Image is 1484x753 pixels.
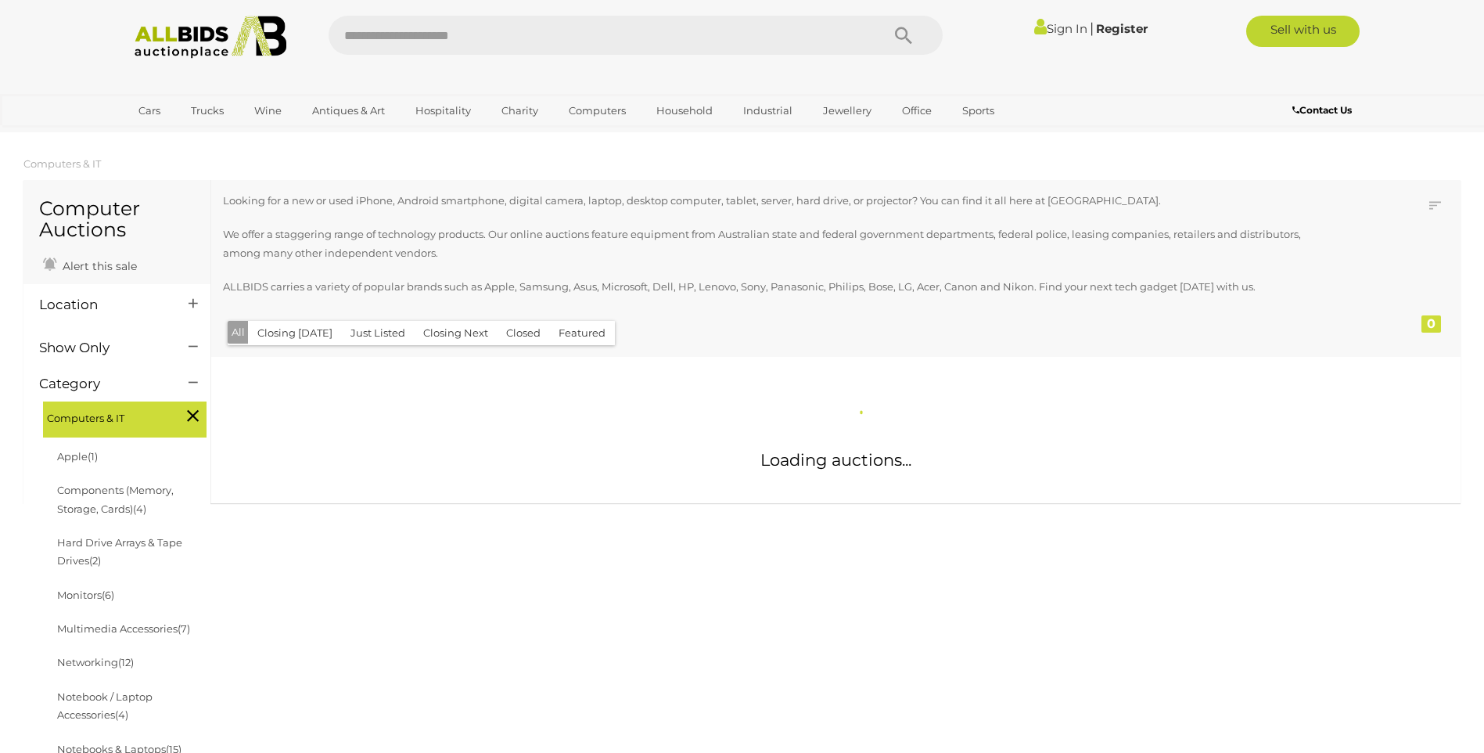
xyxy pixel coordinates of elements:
a: Multimedia Accessories(7) [57,622,190,635]
a: Household [646,98,723,124]
button: Closing [DATE] [248,321,342,345]
a: Trucks [181,98,234,124]
a: Industrial [733,98,803,124]
span: (4) [133,503,146,515]
a: Notebook / Laptop Accessories(4) [57,690,153,721]
a: Office [892,98,942,124]
a: Apple(1) [57,450,98,463]
a: Hard Drive Arrays & Tape Drives(2) [57,536,182,567]
span: (4) [115,708,128,721]
p: ALLBIDS carries a variety of popular brands such as Apple, Samsung, Asus, Microsoft, Dell, HP, Le... [223,278,1335,296]
h4: Category [39,376,165,391]
a: Antiques & Art [302,98,395,124]
button: Closed [497,321,550,345]
a: Register [1096,21,1148,36]
a: Networking(12) [57,656,134,668]
button: All [228,321,249,344]
span: (1) [88,450,98,463]
span: Computers & IT [47,405,164,427]
p: We offer a staggering range of technology products. Our online auctions feature equipment from Au... [223,225,1335,262]
a: Alert this sale [39,253,141,276]
h4: Location [39,297,165,312]
a: Hospitality [405,98,481,124]
button: Closing Next [414,321,498,345]
img: Allbids.com.au [126,16,296,59]
span: | [1090,20,1094,37]
span: (2) [89,554,101,567]
a: Computers [559,98,636,124]
a: Components (Memory, Storage, Cards)(4) [57,484,174,514]
a: Sign In [1034,21,1087,36]
a: Jewellery [813,98,882,124]
h1: Computer Auctions [39,198,195,241]
span: Alert this sale [59,259,137,273]
a: Computers & IT [23,157,101,170]
a: Charity [491,98,548,124]
a: Wine [244,98,292,124]
a: Contact Us [1292,102,1356,119]
button: Just Listed [341,321,415,345]
button: Search [864,16,943,55]
span: (7) [178,622,190,635]
button: Featured [549,321,615,345]
a: Sports [952,98,1004,124]
a: Cars [128,98,171,124]
b: Contact Us [1292,104,1352,116]
span: (6) [102,589,114,601]
a: Monitors(6) [57,589,114,601]
div: 0 [1421,315,1441,333]
span: Loading auctions... [760,450,911,470]
h4: Show Only [39,340,165,355]
a: [GEOGRAPHIC_DATA] [128,124,260,150]
p: Looking for a new or used iPhone, Android smartphone, digital camera, laptop, desktop computer, t... [223,192,1335,210]
span: (12) [118,656,134,668]
a: Sell with us [1246,16,1360,47]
